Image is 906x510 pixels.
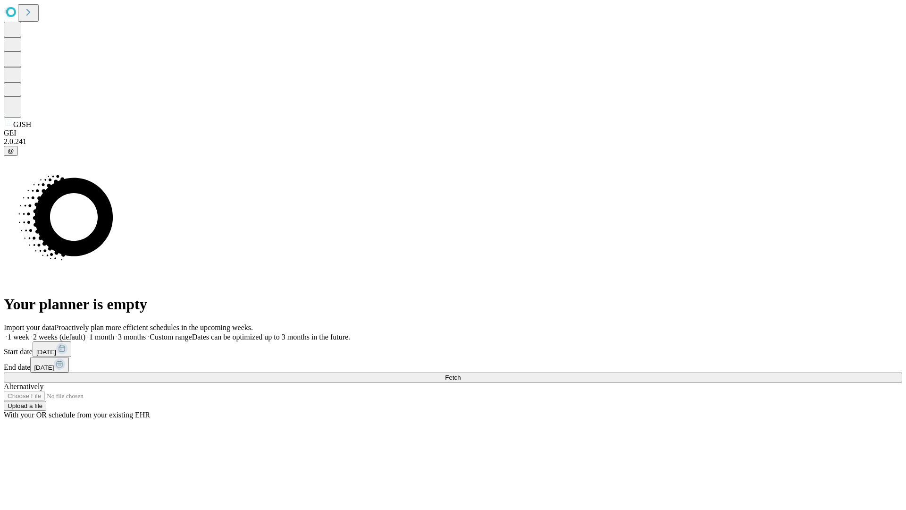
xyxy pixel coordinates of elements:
div: End date [4,357,902,373]
div: GEI [4,129,902,137]
button: [DATE] [30,357,69,373]
h1: Your planner is empty [4,296,902,313]
span: 2 weeks (default) [33,333,85,341]
span: 3 months [118,333,146,341]
span: GJSH [13,120,31,128]
span: Custom range [150,333,192,341]
span: @ [8,147,14,154]
span: Alternatively [4,382,43,391]
button: Fetch [4,373,902,382]
button: Upload a file [4,401,46,411]
div: 2.0.241 [4,137,902,146]
span: Proactively plan more efficient schedules in the upcoming weeks. [55,323,253,331]
span: [DATE] [34,364,54,371]
button: @ [4,146,18,156]
span: 1 month [89,333,114,341]
span: Dates can be optimized up to 3 months in the future. [192,333,350,341]
span: Import your data [4,323,55,331]
span: Fetch [445,374,461,381]
div: Start date [4,341,902,357]
button: [DATE] [33,341,71,357]
span: With your OR schedule from your existing EHR [4,411,150,419]
span: 1 week [8,333,29,341]
span: [DATE] [36,348,56,356]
